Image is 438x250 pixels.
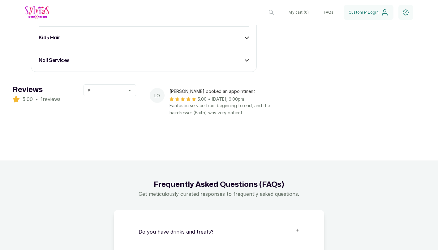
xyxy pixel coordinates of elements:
[197,96,207,102] span: 5.00
[319,5,339,20] button: FAQs
[25,5,49,19] img: business logo
[35,95,38,103] span: •
[139,190,299,198] p: Get meticulously curated responses to frequently asked questions.
[154,179,284,190] h2: Frequently Asked Questions (FAQs)
[139,228,283,235] p: Do you have drinks and treats?
[41,95,61,103] span: 1 reviews
[154,92,160,99] span: L O
[206,89,255,94] span: booked an appointment
[39,57,70,64] h3: nail services
[349,10,379,15] span: Customer Login
[88,87,92,94] span: All
[212,96,244,102] span: [DATE]; 6:00pm
[22,95,33,103] span: 5.00
[170,102,276,116] p: Fantastic service from beginning to end, and the hairdresser (Faith) was very patient.
[170,88,276,94] p: [PERSON_NAME]
[39,34,60,42] h3: kids hair
[344,5,393,20] button: Customer Login
[84,84,136,96] button: All
[284,5,314,20] button: My cart (0)
[12,84,61,95] h2: Reviews
[208,96,210,102] span: •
